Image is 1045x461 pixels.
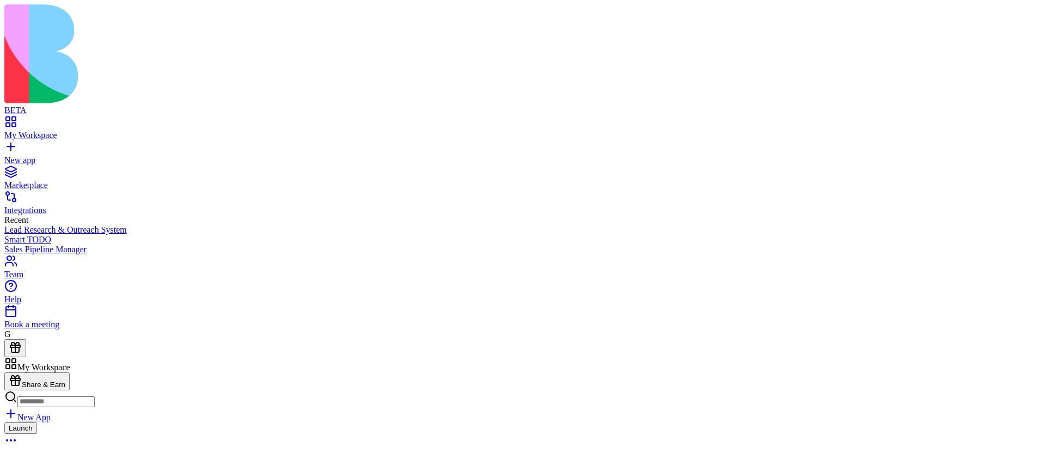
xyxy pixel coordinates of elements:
div: Integrations [4,205,1041,215]
a: Help [4,285,1041,304]
a: Integrations [4,196,1041,215]
button: Share & Earn [4,372,70,390]
button: Launch [4,422,37,434]
div: Help [4,295,1041,304]
img: logo [4,4,442,103]
div: New app [4,155,1041,165]
a: Team [4,260,1041,279]
div: Book a meeting [4,320,1041,329]
span: My Workspace [17,363,70,372]
a: Lead Research & Outreach System [4,225,1041,235]
a: Marketplace [4,171,1041,190]
span: G [4,329,11,339]
span: Share & Earn [22,381,65,389]
a: New App [4,413,51,422]
div: Team [4,270,1041,279]
a: New app [4,146,1041,165]
a: BETA [4,96,1041,115]
a: Sales Pipeline Manager [4,245,1041,254]
div: My Workspace [4,130,1041,140]
div: Marketplace [4,180,1041,190]
a: My Workspace [4,121,1041,140]
a: Smart TODO [4,235,1041,245]
span: Recent [4,215,28,225]
div: BETA [4,105,1041,115]
a: Book a meeting [4,310,1041,329]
